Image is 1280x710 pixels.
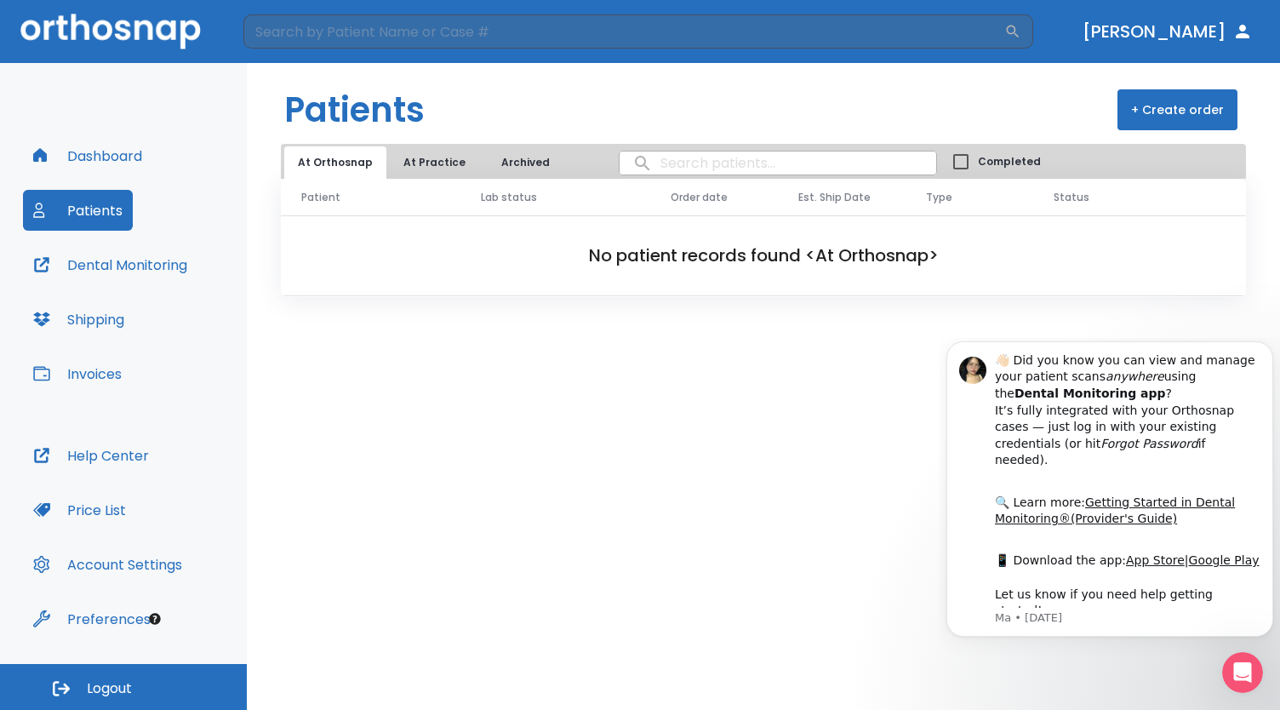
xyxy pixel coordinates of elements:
[23,490,136,530] button: Price List
[23,435,159,476] button: Help Center
[1054,190,1089,205] span: Status
[978,154,1041,169] span: Completed
[23,244,197,285] button: Dental Monitoring
[1076,16,1260,47] button: [PERSON_NAME]
[23,598,161,639] button: Preferences
[308,243,1219,268] h2: No patient records found <At Orthosnap>
[483,146,568,179] button: Archived
[243,14,1004,49] input: Search by Patient Name or Case #
[23,190,133,231] button: Patients
[1117,89,1237,130] button: + Create order
[20,14,201,49] img: Orthosnap
[390,146,479,179] button: At Practice
[87,679,132,698] span: Logout
[284,84,425,135] h1: Patients
[940,338,1280,664] iframe: Intercom notifications message
[23,135,152,176] button: Dashboard
[481,190,537,205] span: Lab status
[926,190,952,205] span: Type
[1222,652,1263,693] iframe: Intercom live chat
[284,146,571,179] div: tabs
[23,299,134,340] button: Shipping
[23,353,132,394] button: Invoices
[284,146,386,179] button: At Orthosnap
[147,611,163,627] div: Tooltip anchor
[23,544,192,585] button: Account Settings
[798,190,871,205] span: Est. Ship Date
[301,190,340,205] span: Patient
[671,190,728,205] span: Order date
[620,146,936,180] input: search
